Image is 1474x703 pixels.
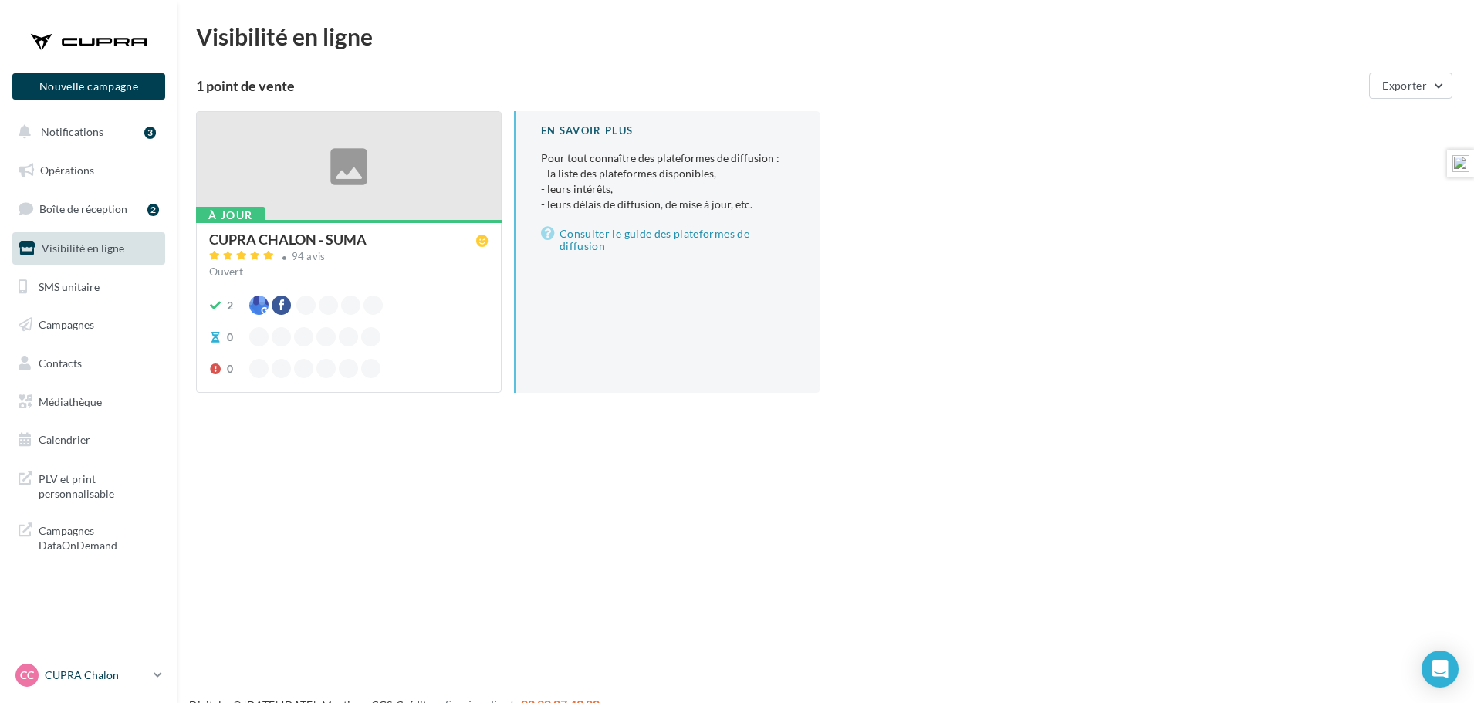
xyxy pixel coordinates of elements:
[9,424,168,456] a: Calendrier
[39,279,100,292] span: SMS unitaire
[45,668,147,683] p: CUPRA Chalon
[196,79,1363,93] div: 1 point de vente
[209,248,489,267] a: 94 avis
[541,166,795,181] li: - la liste des plateformes disponibles,
[1369,73,1452,99] button: Exporter
[39,202,127,215] span: Boîte de réception
[9,309,168,341] a: Campagnes
[541,225,795,255] a: Consulter le guide des plateformes de diffusion
[541,123,795,138] div: En savoir plus
[9,192,168,225] a: Boîte de réception2
[9,232,168,265] a: Visibilité en ligne
[9,271,168,303] a: SMS unitaire
[12,661,165,690] a: CC CUPRA Chalon
[196,25,1455,48] div: Visibilité en ligne
[209,232,367,246] div: CUPRA CHALON - SUMA
[9,462,168,508] a: PLV et print personnalisable
[9,386,168,418] a: Médiathèque
[541,197,795,212] li: - leurs délais de diffusion, de mise à jour, etc.
[9,514,168,559] a: Campagnes DataOnDemand
[144,127,156,139] div: 3
[9,347,168,380] a: Contacts
[39,468,159,502] span: PLV et print personnalisable
[292,252,326,262] div: 94 avis
[1422,651,1459,688] div: Open Intercom Messenger
[39,433,90,446] span: Calendrier
[227,361,233,377] div: 0
[39,357,82,370] span: Contacts
[39,395,102,408] span: Médiathèque
[541,150,795,212] p: Pour tout connaître des plateformes de diffusion :
[147,204,159,216] div: 2
[227,298,233,313] div: 2
[209,265,243,278] span: Ouvert
[1382,79,1427,92] span: Exporter
[40,164,94,177] span: Opérations
[42,242,124,255] span: Visibilité en ligne
[9,154,168,187] a: Opérations
[227,330,233,345] div: 0
[39,318,94,331] span: Campagnes
[541,181,795,197] li: - leurs intérêts,
[12,73,165,100] button: Nouvelle campagne
[196,207,265,224] div: À jour
[41,125,103,138] span: Notifications
[39,520,159,553] span: Campagnes DataOnDemand
[9,116,162,148] button: Notifications 3
[20,668,34,683] span: CC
